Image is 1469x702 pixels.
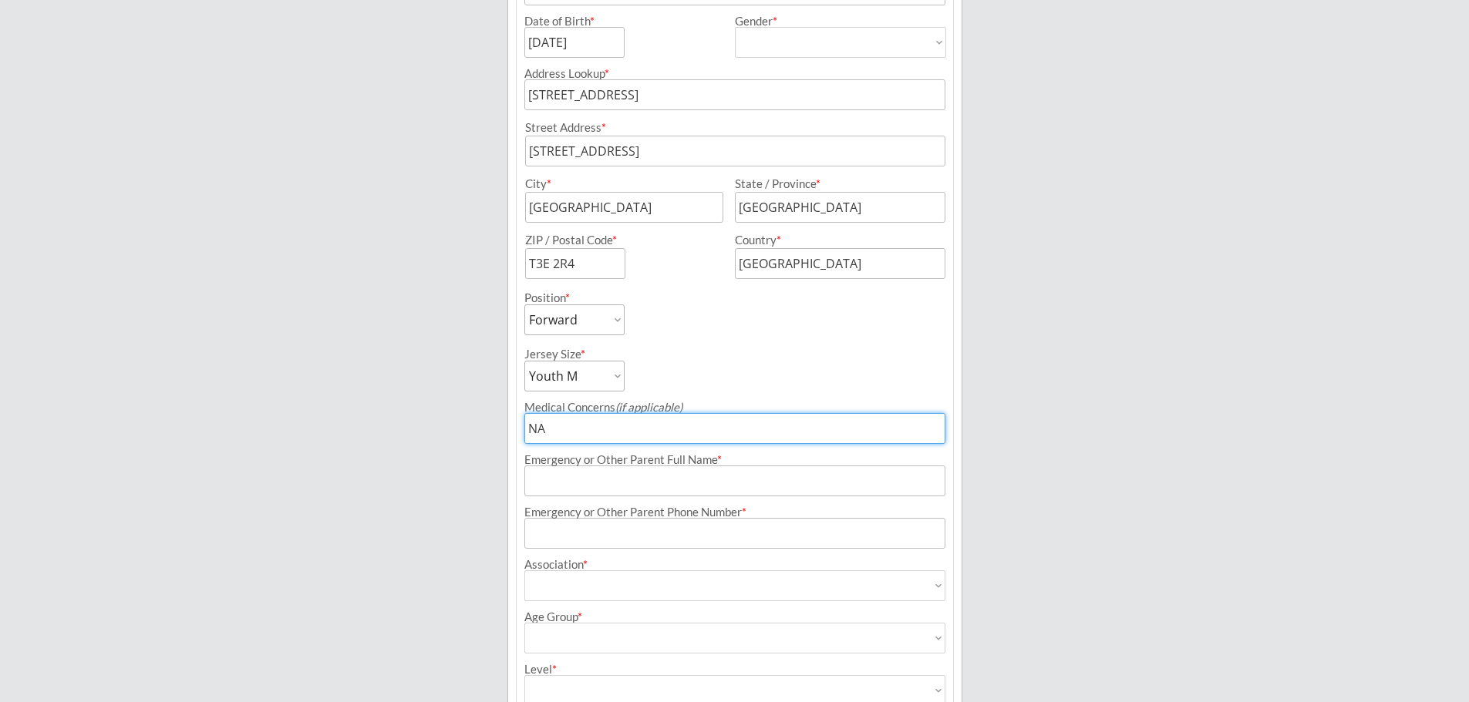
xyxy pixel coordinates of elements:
[524,611,945,623] div: Age Group
[524,559,945,570] div: Association
[524,506,945,518] div: Emergency or Other Parent Phone Number
[525,122,945,133] div: Street Address
[524,663,945,675] div: Level
[524,348,604,360] div: Jersey Size
[524,292,604,304] div: Position
[735,15,946,27] div: Gender
[524,79,945,110] input: Street, City, Province/State
[524,413,945,444] input: Allergies, injuries, etc.
[524,68,945,79] div: Address Lookup
[525,234,721,246] div: ZIP / Postal Code
[525,178,721,190] div: City
[735,234,927,246] div: Country
[615,400,682,414] em: (if applicable)
[735,178,927,190] div: State / Province
[524,401,945,413] div: Medical Concerns
[524,15,604,27] div: Date of Birth
[524,454,945,465] div: Emergency or Other Parent Full Name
